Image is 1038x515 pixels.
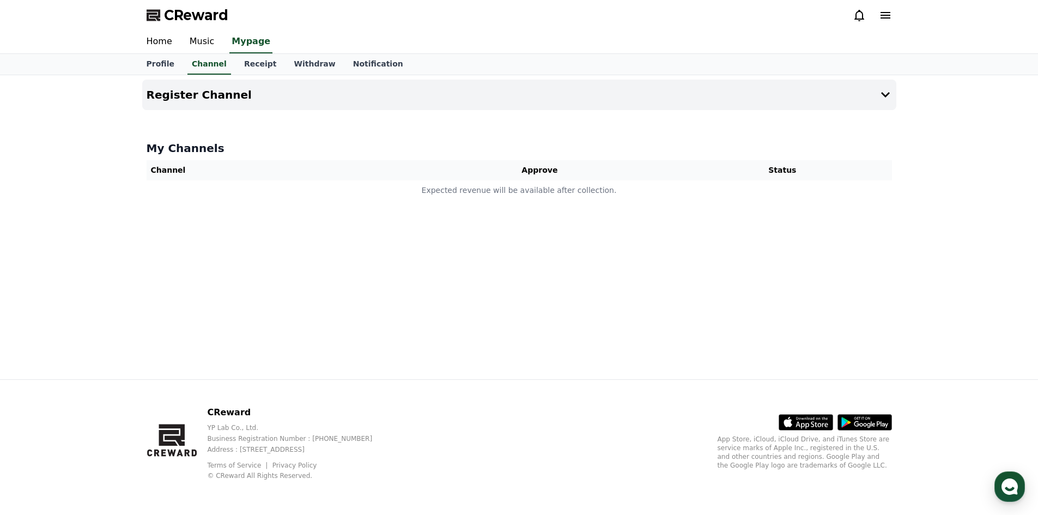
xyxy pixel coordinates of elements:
th: Channel [147,160,406,180]
th: Approve [406,160,673,180]
p: Address : [STREET_ADDRESS] [207,445,390,454]
p: Business Registration Number : [PHONE_NUMBER] [207,434,390,443]
p: YP Lab Co., Ltd. [207,423,390,432]
span: Settings [161,362,188,371]
p: App Store, iCloud, iCloud Drive, and iTunes Store are service marks of Apple Inc., registered in ... [718,435,892,470]
a: Withdraw [285,54,344,75]
a: Settings [141,346,209,373]
a: CReward [147,7,228,24]
a: Messages [72,346,141,373]
a: Notification [344,54,412,75]
a: Receipt [235,54,286,75]
a: Terms of Service [207,462,269,469]
a: Music [181,31,223,53]
a: Home [3,346,72,373]
p: CReward [207,406,390,419]
h4: Register Channel [147,89,252,101]
a: Mypage [229,31,272,53]
th: Status [673,160,891,180]
span: Messages [90,362,123,371]
span: CReward [164,7,228,24]
span: Home [28,362,47,371]
a: Privacy Policy [272,462,317,469]
td: Expected revenue will be available after collection. [147,180,892,201]
button: Register Channel [142,80,896,110]
a: Home [138,31,181,53]
a: Channel [187,54,231,75]
a: Profile [138,54,183,75]
p: © CReward All Rights Reserved. [207,471,390,480]
h4: My Channels [147,141,892,156]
